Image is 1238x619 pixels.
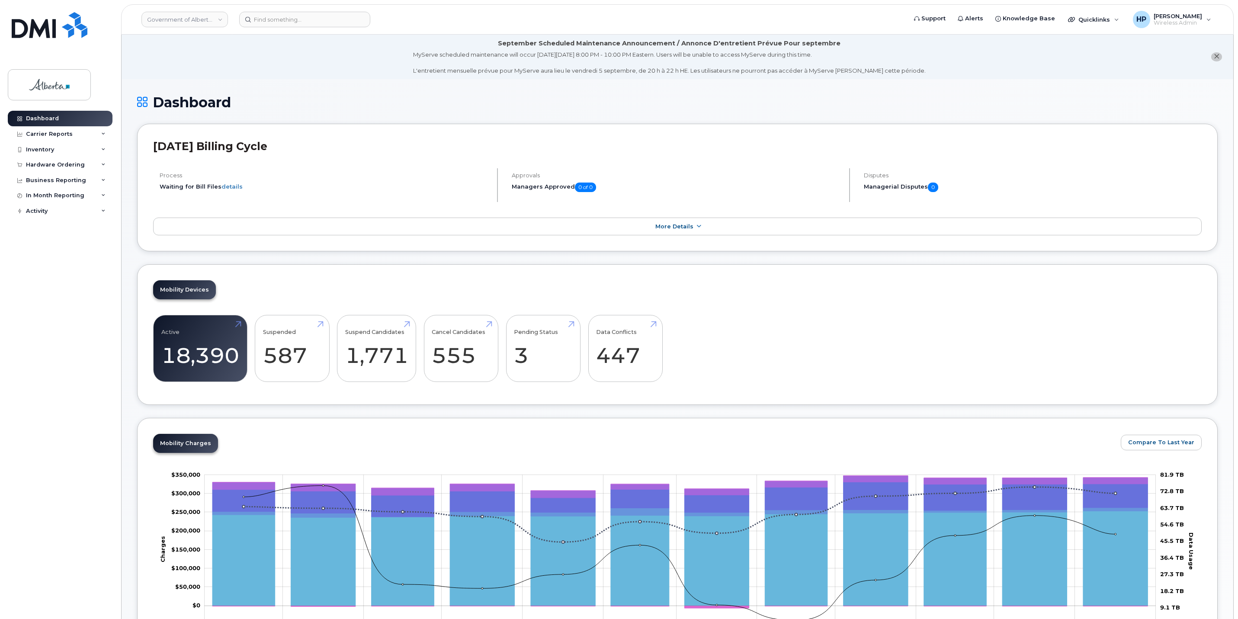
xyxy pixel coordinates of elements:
[1160,504,1184,511] tspan: 63.7 TB
[1121,435,1202,450] button: Compare To Last Year
[1128,438,1194,446] span: Compare To Last Year
[137,95,1218,110] h1: Dashboard
[1211,52,1222,61] button: close notification
[512,183,842,192] h5: Managers Approved
[212,476,1148,498] g: Features
[171,564,200,571] tspan: $100,000
[175,583,200,590] g: $0
[1160,471,1184,478] tspan: 81.9 TB
[928,183,938,192] span: 0
[212,511,1148,606] g: Rate Plan
[153,140,1202,153] h2: [DATE] Billing Cycle
[160,183,490,191] li: Waiting for Bill Files
[514,320,572,377] a: Pending Status 3
[864,172,1202,179] h4: Disputes
[171,527,200,534] g: $0
[432,320,490,377] a: Cancel Candidates 555
[1160,521,1184,528] tspan: 54.6 TB
[1160,537,1184,544] tspan: 45.5 TB
[575,183,596,192] span: 0 of 0
[171,508,200,515] g: $0
[171,490,200,497] tspan: $300,000
[171,564,200,571] g: $0
[171,546,200,553] g: $0
[153,434,218,453] a: Mobility Charges
[212,508,1148,517] g: Roaming
[171,527,200,534] tspan: $200,000
[175,583,200,590] tspan: $50,000
[345,320,408,377] a: Suspend Candidates 1,771
[1160,488,1184,494] tspan: 72.8 TB
[171,546,200,553] tspan: $150,000
[171,471,200,478] g: $0
[153,280,216,299] a: Mobility Devices
[160,172,490,179] h4: Process
[161,320,239,377] a: Active 18,390
[263,320,321,377] a: Suspended 587
[1160,604,1180,611] tspan: 9.1 TB
[864,183,1202,192] h5: Managerial Disputes
[413,51,926,75] div: MyServe scheduled maintenance will occur [DATE][DATE] 8:00 PM - 10:00 PM Eastern. Users will be u...
[498,39,840,48] div: September Scheduled Maintenance Announcement / Annonce D'entretient Prévue Pour septembre
[1160,587,1184,594] tspan: 18.2 TB
[171,508,200,515] tspan: $250,000
[596,320,654,377] a: Data Conflicts 447
[1188,532,1195,570] tspan: Data Usage
[171,490,200,497] g: $0
[159,536,166,562] tspan: Charges
[1160,571,1184,577] tspan: 27.3 TB
[512,172,842,179] h4: Approvals
[192,602,200,609] tspan: $0
[1160,554,1184,561] tspan: 36.4 TB
[655,223,693,230] span: More Details
[171,471,200,478] tspan: $350,000
[212,482,1148,517] g: Data
[221,183,243,190] a: details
